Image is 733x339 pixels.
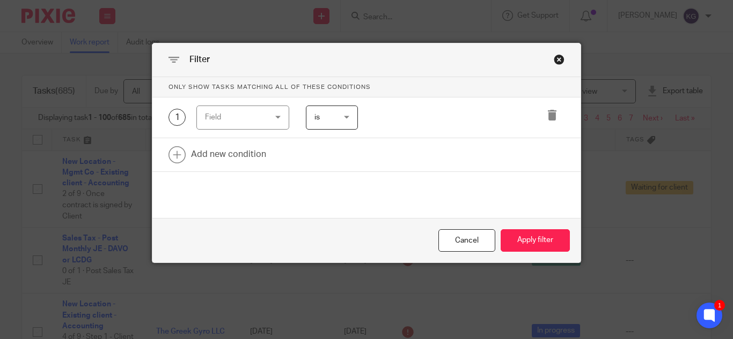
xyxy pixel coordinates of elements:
div: 1 [714,300,725,311]
p: Only show tasks matching all of these conditions [152,77,581,97]
div: 1 [168,109,186,126]
div: Close this dialog window [438,229,495,252]
span: Filter [189,55,210,64]
div: Field [205,106,272,129]
div: Close this dialog window [554,54,565,65]
span: is [314,114,320,121]
button: Apply filter [501,229,570,252]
